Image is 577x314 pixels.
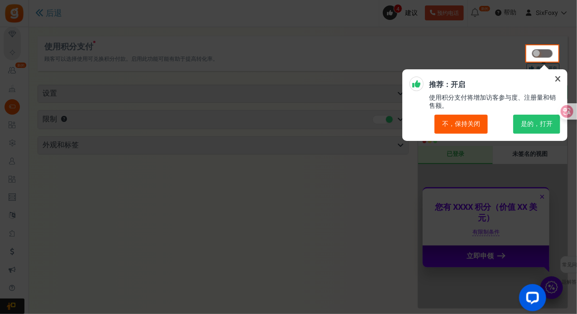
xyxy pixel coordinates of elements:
[429,79,465,90] font: 推荐：开启
[429,93,556,111] font: 使用积分支付将增加访客参与度、注册量和销售额。
[434,115,488,134] button: 不，保持关闭
[521,119,553,129] font: 是的，打开
[513,115,560,134] button: 是的，打开
[442,119,480,129] font: 不，保持关闭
